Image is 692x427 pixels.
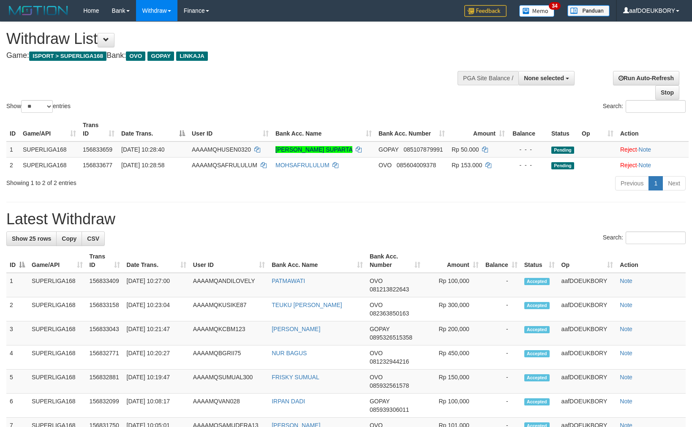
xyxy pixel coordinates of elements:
[272,374,319,381] a: FRISKY SUMUAL
[6,100,71,113] label: Show entries
[424,273,482,297] td: Rp 100,000
[620,277,632,284] a: Note
[424,249,482,273] th: Amount: activate to sort column ascending
[272,398,305,405] a: IRPAN DADI
[424,297,482,321] td: Rp 300,000
[190,249,268,273] th: User ID: activate to sort column ascending
[603,100,686,113] label: Search:
[19,117,79,141] th: Game/API: activate to sort column ascending
[524,350,550,357] span: Accepted
[626,100,686,113] input: Search:
[482,273,521,297] td: -
[482,370,521,394] td: -
[86,345,123,370] td: 156832771
[370,310,409,317] span: Copy 082363850163 to clipboard
[83,162,112,169] span: 156833677
[86,394,123,418] td: 156832099
[558,370,617,394] td: aafDOEUKBORY
[452,162,482,169] span: Rp 153.000
[87,235,99,242] span: CSV
[6,231,57,246] a: Show 25 rows
[558,394,617,418] td: aafDOEUKBORY
[190,394,268,418] td: AAAAMQVAN028
[370,302,383,308] span: OVO
[6,370,28,394] td: 5
[370,334,412,341] span: Copy 0895326515358 to clipboard
[83,146,112,153] span: 156833659
[613,71,679,85] a: Run Auto-Refresh
[272,326,320,332] a: [PERSON_NAME]
[620,398,632,405] a: Note
[548,117,578,141] th: Status
[617,157,689,173] td: ·
[519,5,555,17] img: Button%20Memo.svg
[558,321,617,345] td: aafDOEUKBORY
[452,146,479,153] span: Rp 50.000
[524,75,564,82] span: None selected
[370,326,390,332] span: GOPAY
[6,175,282,187] div: Showing 1 to 2 of 2 entries
[275,146,352,153] a: [PERSON_NAME] SUPARTA
[28,273,86,297] td: SUPERLIGA168
[558,297,617,321] td: aafDOEUKBORY
[82,231,105,246] a: CSV
[6,117,19,141] th: ID
[482,249,521,273] th: Balance: activate to sort column ascending
[512,145,545,154] div: - - -
[551,162,574,169] span: Pending
[370,358,409,365] span: Copy 081232944216 to clipboard
[379,162,392,169] span: OVO
[123,394,190,418] td: [DATE] 10:08:17
[639,162,651,169] a: Note
[578,117,617,141] th: Op: activate to sort column ascending
[662,176,686,190] a: Next
[272,117,375,141] th: Bank Acc. Name: activate to sort column ascending
[370,350,383,356] span: OVO
[524,278,550,285] span: Accepted
[482,394,521,418] td: -
[123,321,190,345] td: [DATE] 10:21:47
[508,117,548,141] th: Balance
[86,370,123,394] td: 156832881
[639,146,651,153] a: Note
[370,382,409,389] span: Copy 085932561578 to clipboard
[482,297,521,321] td: -
[615,176,649,190] a: Previous
[424,321,482,345] td: Rp 200,000
[123,370,190,394] td: [DATE] 10:19:47
[620,146,637,153] a: Reject
[123,297,190,321] td: [DATE] 10:23:04
[28,370,86,394] td: SUPERLIGA168
[482,321,521,345] td: -
[424,394,482,418] td: Rp 100,000
[79,117,118,141] th: Trans ID: activate to sort column ascending
[397,162,436,169] span: Copy 085604009378 to clipboard
[524,398,550,405] span: Accepted
[6,345,28,370] td: 4
[518,71,575,85] button: None selected
[272,350,307,356] a: NUR BAGUS
[123,345,190,370] td: [DATE] 10:20:27
[192,146,251,153] span: AAAAMQHUSEN0320
[521,249,558,273] th: Status: activate to sort column ascending
[616,249,686,273] th: Action
[370,406,409,413] span: Copy 085939306011 to clipboard
[86,297,123,321] td: 156833158
[29,52,106,61] span: ISPORT > SUPERLIGA168
[62,235,76,242] span: Copy
[268,249,366,273] th: Bank Acc. Name: activate to sort column ascending
[524,374,550,381] span: Accepted
[19,157,79,173] td: SUPERLIGA168
[126,52,145,61] span: OVO
[6,211,686,228] h1: Latest Withdraw
[19,141,79,158] td: SUPERLIGA168
[6,30,453,47] h1: Withdraw List
[192,162,257,169] span: AAAAMQSAFRULULUM
[190,321,268,345] td: AAAAMQKCBM123
[558,345,617,370] td: aafDOEUKBORY
[272,277,305,284] a: PATMAWATI
[549,2,560,10] span: 34
[190,297,268,321] td: AAAAMQKUSIKE87
[524,326,550,333] span: Accepted
[558,273,617,297] td: aafDOEUKBORY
